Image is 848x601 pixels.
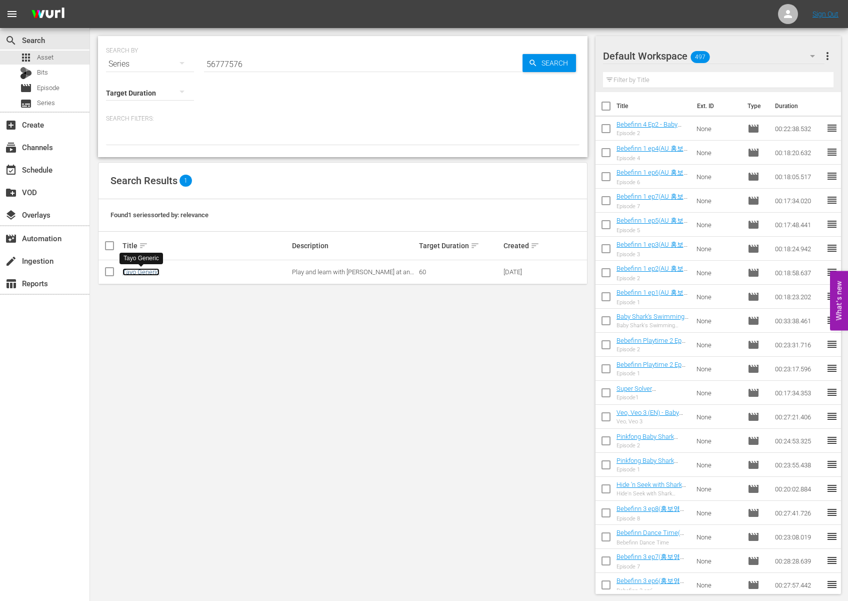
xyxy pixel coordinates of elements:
[616,466,689,473] div: Episode 1
[5,255,17,267] span: Ingestion
[747,483,759,495] span: Episode
[692,165,743,189] td: None
[771,573,826,597] td: 00:27:57.442
[771,333,826,357] td: 00:23:31.716
[690,47,709,68] span: 497
[20,67,32,79] div: Bits
[826,242,838,254] span: reorder
[771,357,826,381] td: 00:23:17.596
[616,481,686,503] a: Hide 'n Seek with Shark Family 5 - Baby Shark TV - TRC2 - 202507
[747,291,759,303] span: Episode
[692,141,743,165] td: None
[692,309,743,333] td: None
[20,82,32,94] span: Episode
[419,240,500,252] div: Target Duration
[747,579,759,591] span: Episode
[826,530,838,542] span: reorder
[826,386,838,398] span: reorder
[616,539,689,546] div: Bebefinn Dance Time
[747,411,759,423] span: Episode
[826,194,838,206] span: reorder
[826,266,838,278] span: reorder
[826,170,838,182] span: reorder
[692,117,743,141] td: None
[826,482,838,494] span: reorder
[616,490,689,497] div: Hide'n Seek with Shark Family 5
[616,553,687,578] a: Bebefinn 3 ep7(홍보영상 부착본) - Baby Shark TV - TRC2 - 202507
[826,578,838,590] span: reorder
[5,119,17,131] span: Create
[747,123,759,135] span: Episode
[37,68,48,78] span: Bits
[830,271,848,330] button: Open Feedback Widget
[747,435,759,447] span: Episode
[616,394,689,401] div: Episode1
[826,338,838,350] span: reorder
[826,218,838,230] span: reorder
[5,142,17,154] span: Channels
[771,285,826,309] td: 00:18:23.202
[747,363,759,375] span: Episode
[106,115,579,123] p: Search Filters:
[692,333,743,357] td: None
[616,155,689,162] div: Episode 4
[826,554,838,566] span: reorder
[747,147,759,159] span: Episode
[692,213,743,237] td: None
[616,370,689,377] div: Episode 1
[771,525,826,549] td: 00:23:08.019
[616,227,689,234] div: Episode 5
[616,203,689,210] div: Episode 7
[771,477,826,501] td: 00:20:02.884
[470,241,479,250] span: sort
[616,529,688,554] a: Bebefinn Dance Time(홍보영상 부착본) - Baby Shark TV - TRC2 - 202507
[812,10,838,18] a: Sign Out
[826,434,838,446] span: reorder
[616,275,689,282] div: Episode 2
[771,261,826,285] td: 00:18:58.637
[5,164,17,176] span: Schedule
[616,130,689,137] div: Episode 2
[616,385,685,415] a: Super Solver [PERSON_NAME] 2 Ep1 - Baby Shark TV - TRC2 - 202507
[503,240,543,252] div: Created
[616,361,688,383] a: Bebefinn Playtime 2 Ep1 - Baby Shark TV - TRC2 - 202507
[826,410,838,422] span: reorder
[692,381,743,405] td: None
[24,3,72,26] img: ans4CAIJ8jUAAAAAAAAAAAAAAAAAAAAAAAAgQb4GAAAAAAAAAAAAAAAAAAAAAAAAJMjXAAAAAAAAAAAAAAAAAAAAAAAAgAT5G...
[106,50,194,78] div: Series
[771,549,826,573] td: 00:28:28.639
[616,409,688,424] a: Veo, Veo 3 (EN) - Baby Shark TV - TRC2 - 202507
[6,8,18,20] span: menu
[616,241,688,266] a: Bebefinn 1 ep3(AU 홍보영상 부착본) - Baby Shark TV - TRC2 - 202508
[522,54,576,72] button: Search
[741,92,769,120] th: Type
[692,405,743,429] td: None
[692,573,743,597] td: None
[5,187,17,199] span: VOD
[692,285,743,309] td: None
[616,121,688,136] a: Bebefinn 4 Ep2 - Baby Shark TV - TRC2 - 202508
[826,314,838,326] span: reorder
[771,141,826,165] td: 00:18:20.632
[616,251,689,258] div: Episode 3
[616,265,688,290] a: Bebefinn 1 ep2(AU 홍보영상 부착본) - Baby Shark TV - TRC2 - 202508
[747,339,759,351] span: Episode
[616,505,687,530] a: Bebefinn 3 ep8(홍보영상 부착본) - Baby Shark TV - TRC2 - 202507
[747,219,759,231] span: Episode
[747,507,759,519] span: Episode
[20,98,32,110] span: Series
[110,211,208,219] span: Found 1 series sorted by: relevance
[747,459,759,471] span: Episode
[747,171,759,183] span: Episode
[692,429,743,453] td: None
[692,549,743,573] td: None
[747,267,759,279] span: Episode
[123,254,159,263] div: Tayo Generic
[692,501,743,525] td: None
[603,42,824,70] div: Default Workspace
[537,54,576,72] span: Search
[5,209,17,221] span: Overlays
[692,237,743,261] td: None
[771,189,826,213] td: 00:17:34.020
[616,169,688,194] a: Bebefinn 1 ep6(AU 홍보영상 부착본) - Baby Shark TV - TRC2 - 202508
